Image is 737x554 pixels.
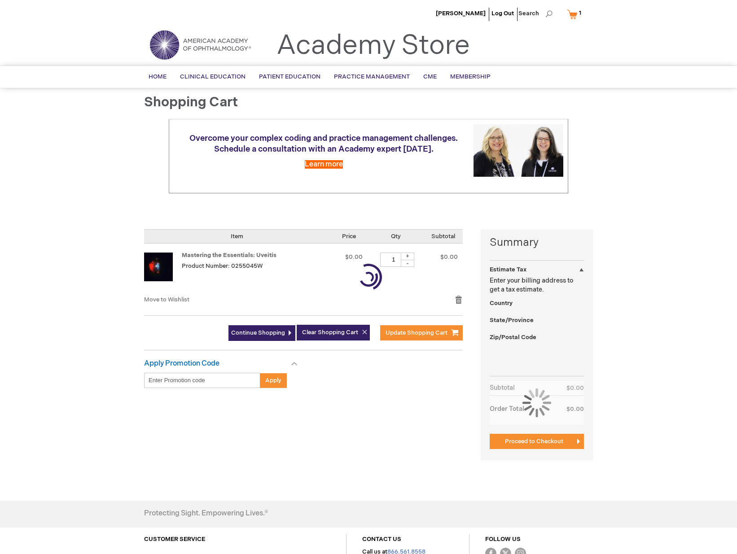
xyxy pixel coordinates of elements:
[265,377,281,384] span: Apply
[490,317,534,324] span: State/Province
[144,536,205,543] a: CUSTOMER SERVICE
[380,325,463,340] button: Update Shopping Cart
[518,4,553,22] span: Search
[260,373,287,388] button: Apply
[345,253,363,261] span: $0.00
[490,300,513,307] span: Country
[423,73,437,80] span: CME
[440,253,458,261] span: $0.00
[144,510,268,518] h4: Protecting Sight. Empowering Lives.®
[259,73,320,80] span: Patient Education
[182,262,263,270] span: Product Number: 0255045W
[144,296,189,303] a: Move to Wishlist
[334,73,410,80] span: Practice Management
[474,124,563,177] img: Schedule a consultation with an Academy expert today
[144,94,238,110] span: Shopping Cart
[149,73,167,80] span: Home
[522,388,551,417] img: Loading...
[297,325,370,340] button: Clear Shopping Cart
[490,235,584,250] strong: Summary
[305,160,343,169] a: Learn more
[431,233,455,240] span: Subtotal
[386,329,447,336] span: Update Shopping Cart
[342,233,356,240] span: Price
[228,325,295,341] a: Continue Shopping
[485,536,521,543] a: FOLLOW US
[436,10,486,17] a: [PERSON_NAME]
[276,30,470,62] a: Academy Store
[144,253,173,281] img: Mastering the Essentials: Uveitis
[391,233,401,240] span: Qty
[490,276,584,294] p: Enter your billing address to get a tax estimate.
[401,260,414,267] div: -
[380,253,407,267] input: Qty
[231,233,243,240] span: Item
[450,73,491,80] span: Membership
[302,329,358,336] span: Clear Shopping Cart
[144,373,260,388] input: Enter Promotion code
[362,536,401,543] a: CONTACT US
[189,134,458,154] span: Overcome your complex coding and practice management challenges. Schedule a consultation with an ...
[144,359,219,368] strong: Apply Promotion Code
[144,253,182,287] a: Mastering the Essentials: Uveitis
[490,434,584,449] button: Proceed to Checkout
[505,438,563,445] span: Proceed to Checkout
[182,252,276,259] a: Mastering the Essentials: Uveitis
[490,266,526,273] strong: Estimate Tax
[231,329,285,336] span: Continue Shopping
[565,6,587,22] a: 1
[401,253,414,260] div: +
[180,73,246,80] span: Clinical Education
[491,10,514,17] a: Log Out
[579,9,581,17] span: 1
[490,334,536,341] span: Zip/Postal Code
